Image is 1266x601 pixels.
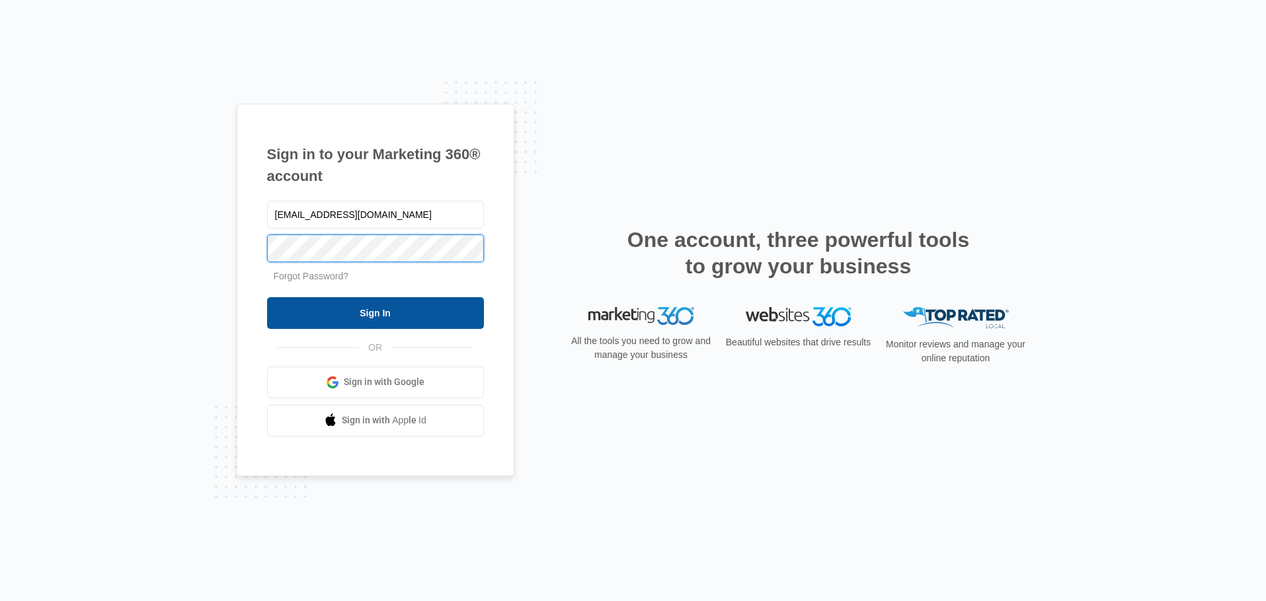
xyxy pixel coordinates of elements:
input: Email [267,201,484,229]
img: Marketing 360 [588,307,694,326]
img: Websites 360 [746,307,851,326]
a: Sign in with Apple Id [267,405,484,437]
p: Beautiful websites that drive results [725,336,873,349]
img: Top Rated Local [903,307,1009,329]
input: Sign In [267,297,484,329]
span: Sign in with Google [344,375,424,389]
h2: One account, three powerful tools to grow your business [623,227,974,279]
h1: Sign in to your Marketing 360® account [267,143,484,187]
p: Monitor reviews and manage your online reputation [882,337,1030,365]
a: Forgot Password? [274,271,349,281]
span: Sign in with Apple Id [342,413,426,427]
a: Sign in with Google [267,367,484,398]
p: All the tools you need to grow and manage your business [567,334,715,362]
span: OR [359,341,391,355]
